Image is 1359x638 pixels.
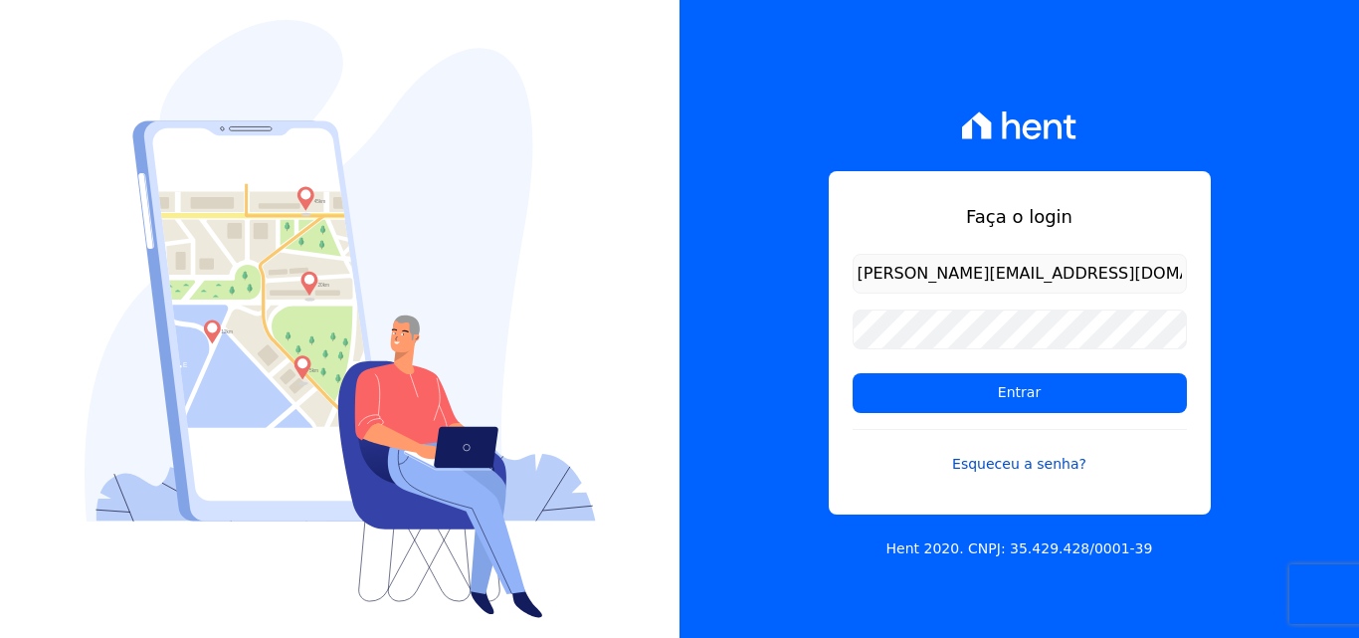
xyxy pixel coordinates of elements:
[853,254,1187,294] input: Email
[853,373,1187,413] input: Entrar
[886,538,1153,559] p: Hent 2020. CNPJ: 35.429.428/0001-39
[853,429,1187,475] a: Esqueceu a senha?
[85,20,596,618] img: Login
[853,203,1187,230] h1: Faça o login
